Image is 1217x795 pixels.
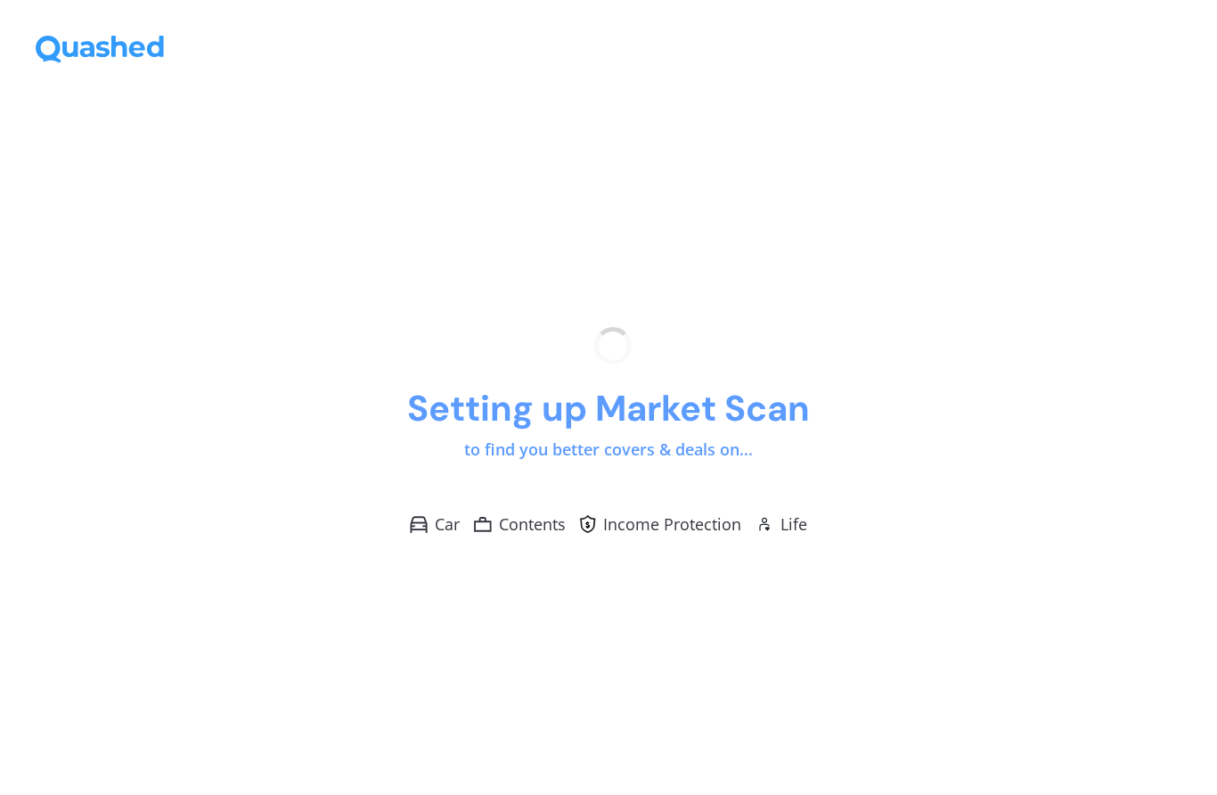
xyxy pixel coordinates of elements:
h1: Setting up Market Scan [407,386,810,431]
span: Income Protection [603,513,741,536]
img: Car [410,516,428,532]
img: Life [756,515,773,533]
span: Contents [499,513,566,536]
span: Life [780,513,807,536]
span: Car [435,513,460,536]
img: Contents [474,517,492,531]
img: Income Protection [580,515,596,533]
p: to find you better covers & deals on... [464,438,753,462]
